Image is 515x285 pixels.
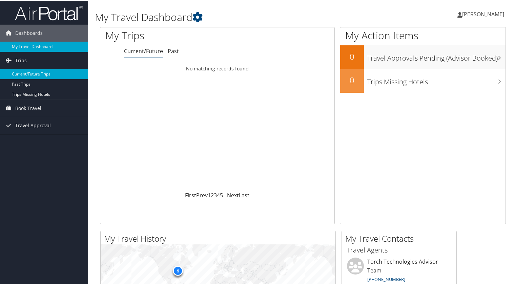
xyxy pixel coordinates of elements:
[214,191,217,198] a: 3
[104,232,335,244] h2: My Travel History
[220,191,223,198] a: 5
[340,68,506,92] a: 0Trips Missing Hotels
[462,10,504,17] span: [PERSON_NAME]
[239,191,249,198] a: Last
[15,116,51,133] span: Travel Approval
[15,4,83,20] img: airportal-logo.png
[211,191,214,198] a: 2
[223,191,227,198] span: …
[100,62,334,74] td: No matching records found
[217,191,220,198] a: 4
[15,24,43,41] span: Dashboards
[367,276,405,282] a: [PHONE_NUMBER]
[227,191,239,198] a: Next
[208,191,211,198] a: 1
[173,265,183,275] div: 9
[15,51,27,68] span: Trips
[457,3,511,24] a: [PERSON_NAME]
[340,74,364,85] h2: 0
[95,9,372,24] h1: My Travel Dashboard
[347,245,451,254] h3: Travel Agents
[367,49,506,62] h3: Travel Approvals Pending (Advisor Booked)
[196,191,208,198] a: Prev
[345,232,456,244] h2: My Travel Contacts
[185,191,196,198] a: First
[340,50,364,62] h2: 0
[367,73,506,86] h3: Trips Missing Hotels
[15,99,41,116] span: Book Travel
[105,28,232,42] h1: My Trips
[168,47,179,54] a: Past
[340,28,506,42] h1: My Action Items
[124,47,163,54] a: Current/Future
[340,45,506,68] a: 0Travel Approvals Pending (Advisor Booked)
